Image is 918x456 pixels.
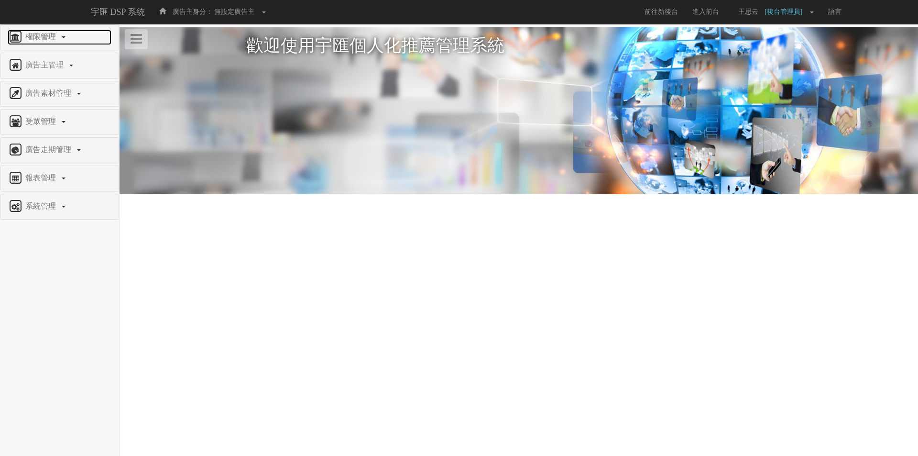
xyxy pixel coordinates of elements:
[8,114,111,130] a: 受眾管理
[23,33,61,41] span: 權限管理
[246,36,791,56] h1: 歡迎使用宇匯個人化推薦管理系統
[23,145,76,154] span: 廣告走期管理
[8,143,111,158] a: 廣告走期管理
[173,8,213,15] span: 廣告主身分：
[8,30,111,45] a: 權限管理
[23,61,68,69] span: 廣告主管理
[8,171,111,186] a: 報表管理
[23,174,61,182] span: 報表管理
[23,89,76,97] span: 廣告素材管理
[8,58,111,73] a: 廣告主管理
[23,202,61,210] span: 系統管理
[765,8,807,15] span: [後台管理員]
[8,199,111,214] a: 系統管理
[214,8,254,15] span: 無設定廣告主
[23,117,61,125] span: 受眾管理
[8,86,111,101] a: 廣告素材管理
[733,8,763,15] span: 王思云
